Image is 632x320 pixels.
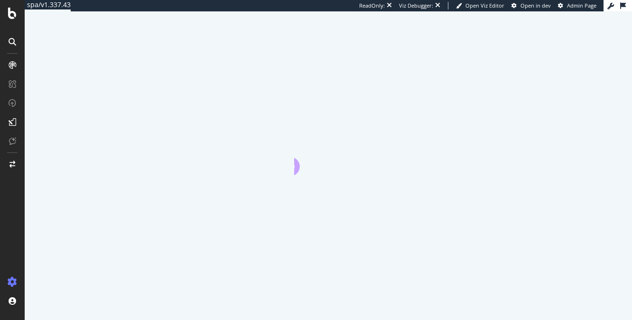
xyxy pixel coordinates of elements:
span: Admin Page [567,2,596,9]
div: animation [294,141,362,175]
div: Viz Debugger: [399,2,433,9]
a: Open in dev [511,2,551,9]
a: Open Viz Editor [456,2,504,9]
span: Open Viz Editor [465,2,504,9]
div: ReadOnly: [359,2,385,9]
span: Open in dev [520,2,551,9]
a: Admin Page [558,2,596,9]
